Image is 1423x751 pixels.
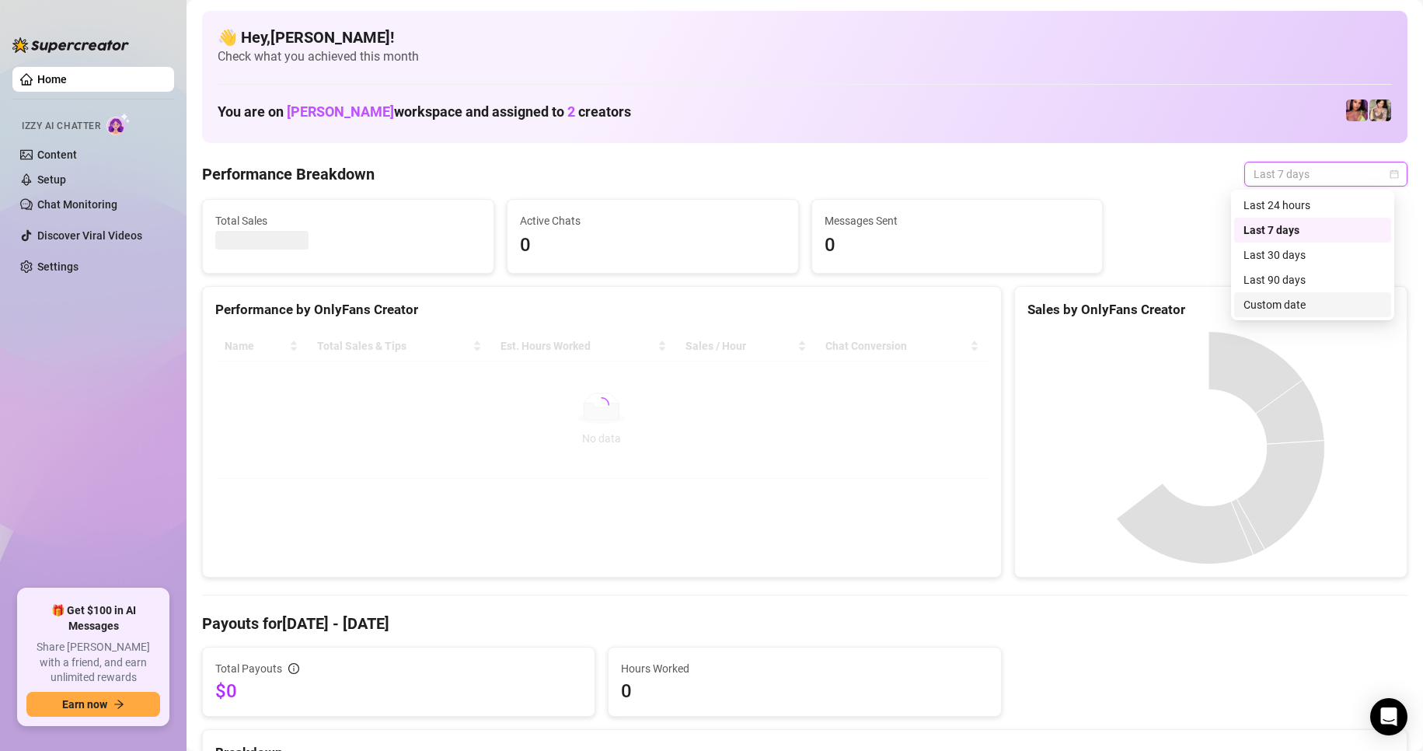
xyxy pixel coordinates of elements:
span: Last 7 days [1254,162,1398,186]
span: calendar [1390,169,1399,179]
img: AI Chatter [106,113,131,135]
span: 0 [520,231,786,260]
h4: Performance Breakdown [202,163,375,185]
div: Last 90 days [1243,271,1382,288]
a: Setup [37,173,66,186]
span: loading [593,396,610,414]
span: Active Chats [520,212,786,229]
img: logo-BBDzfeDw.svg [12,37,129,53]
img: Jenna [1369,100,1391,121]
span: Earn now [62,698,107,711]
span: 0 [621,679,988,704]
div: Performance by OnlyFans Creator [215,299,989,320]
span: Hours Worked [621,660,988,677]
span: 🎁 Get $100 in AI Messages [26,603,160,634]
div: Last 30 days [1243,246,1382,264]
span: arrow-right [113,699,124,710]
div: Last 24 hours [1234,193,1391,218]
div: Last 7 days [1234,218,1391,243]
span: Total Payouts [215,660,282,677]
a: Settings [37,260,78,273]
span: Share [PERSON_NAME] with a friend, and earn unlimited rewards [26,640,160,686]
a: Content [37,148,77,161]
span: Check what you achieved this month [218,48,1392,65]
span: 2 [567,103,575,120]
div: Custom date [1243,296,1382,313]
span: Messages Sent [825,212,1090,229]
a: Chat Monitoring [37,198,117,211]
button: Earn nowarrow-right [26,692,160,717]
span: Izzy AI Chatter [22,119,100,134]
h1: You are on workspace and assigned to creators [218,103,631,121]
span: info-circle [288,663,299,674]
div: Last 7 days [1243,222,1382,239]
div: Last 24 hours [1243,197,1382,214]
div: Last 30 days [1234,243,1391,267]
div: Open Intercom Messenger [1370,698,1407,735]
h4: 👋 Hey, [PERSON_NAME] ! [218,26,1392,48]
h4: Payouts for [DATE] - [DATE] [202,613,1407,634]
div: Sales by OnlyFans Creator [1027,299,1394,320]
img: GODDESS [1346,100,1368,121]
span: $0 [215,679,582,704]
a: Discover Viral Videos [37,229,142,242]
span: [PERSON_NAME] [287,103,394,120]
span: Total Sales [215,212,481,229]
a: Home [37,73,67,86]
span: 0 [825,231,1090,260]
div: Last 90 days [1234,267,1391,292]
div: Custom date [1234,292,1391,317]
